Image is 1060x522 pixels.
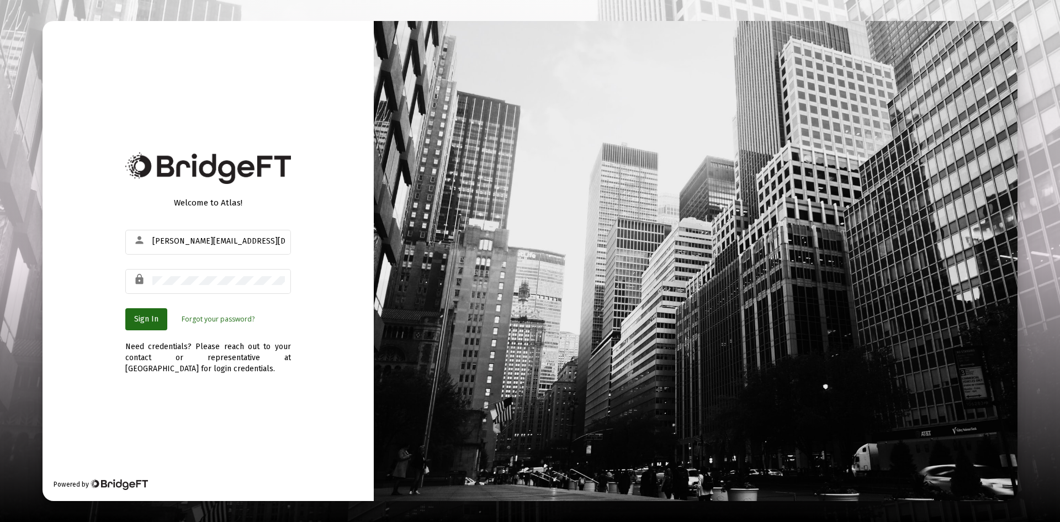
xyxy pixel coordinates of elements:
span: Sign In [134,314,158,324]
mat-icon: lock [134,273,147,286]
div: Powered by [54,479,148,490]
img: Bridge Financial Technology Logo [90,479,148,490]
div: Need credentials? Please reach out to your contact or representative at [GEOGRAPHIC_DATA] for log... [125,330,291,375]
mat-icon: person [134,234,147,247]
div: Welcome to Atlas! [125,197,291,208]
img: Bridge Financial Technology Logo [125,152,291,184]
button: Sign In [125,308,167,330]
input: Email or Username [152,237,285,246]
a: Forgot your password? [182,314,255,325]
